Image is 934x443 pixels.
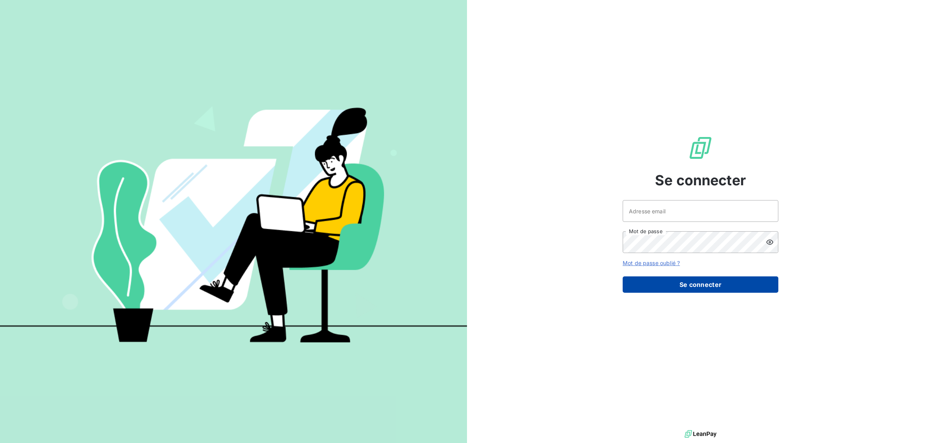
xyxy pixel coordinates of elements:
[688,135,713,160] img: Logo LeanPay
[623,276,778,293] button: Se connecter
[655,170,746,191] span: Se connecter
[623,260,680,266] a: Mot de passe oublié ?
[685,428,716,440] img: logo
[623,200,778,222] input: placeholder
